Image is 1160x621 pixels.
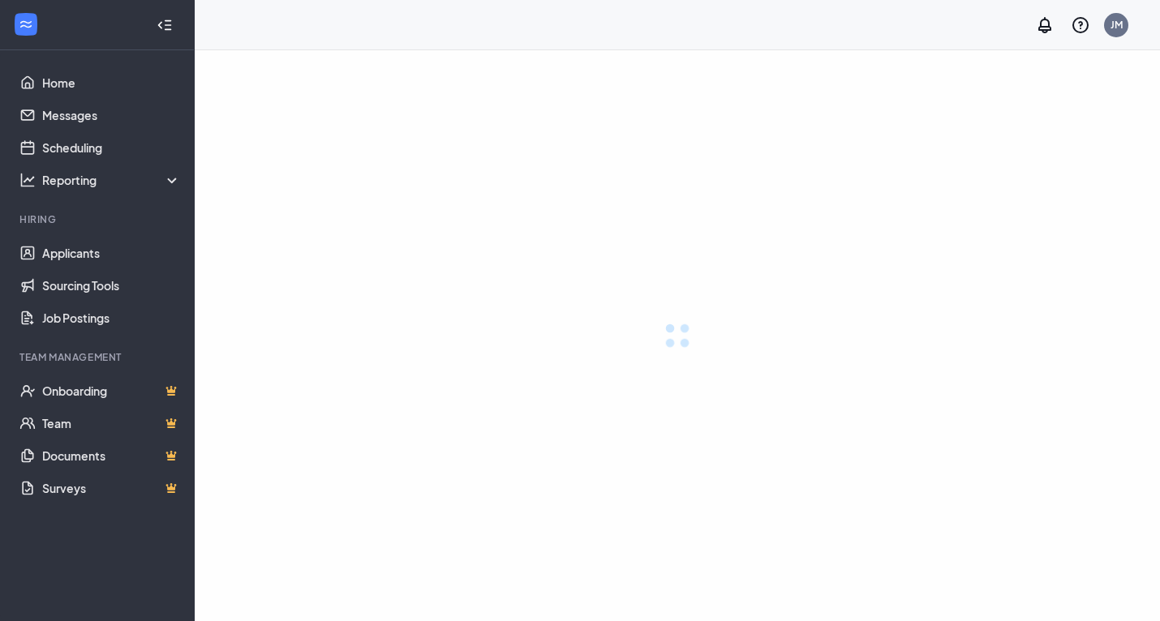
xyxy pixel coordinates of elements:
a: Scheduling [42,131,181,164]
svg: WorkstreamLogo [18,16,34,32]
svg: Collapse [157,17,173,33]
div: Hiring [19,212,178,226]
div: JM [1111,18,1123,32]
a: TeamCrown [42,407,181,439]
a: Job Postings [42,302,181,334]
a: Sourcing Tools [42,269,181,302]
a: Home [42,66,181,99]
a: Applicants [42,237,181,269]
div: Reporting [42,172,182,188]
svg: Notifications [1035,15,1055,35]
a: OnboardingCrown [42,375,181,407]
svg: QuestionInfo [1071,15,1090,35]
a: Messages [42,99,181,131]
div: Team Management [19,350,178,364]
a: DocumentsCrown [42,439,181,472]
svg: Analysis [19,172,36,188]
a: SurveysCrown [42,472,181,504]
